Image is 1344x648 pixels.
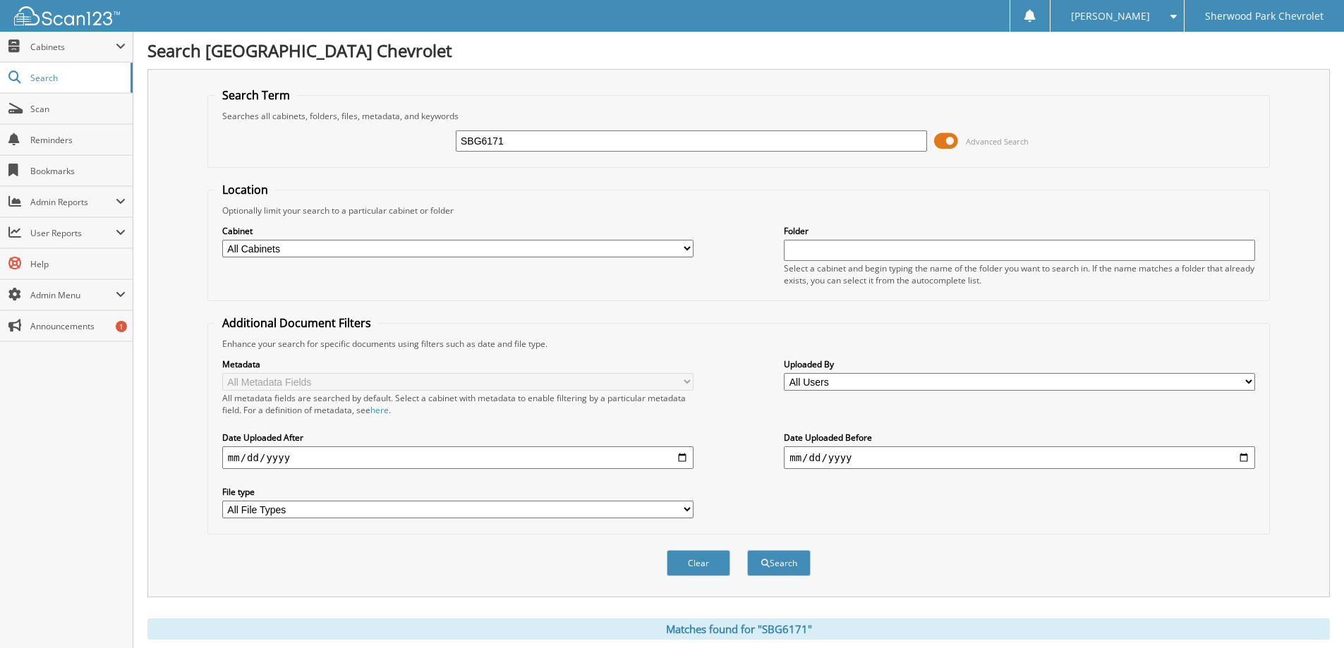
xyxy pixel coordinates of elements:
[215,315,378,331] legend: Additional Document Filters
[784,262,1255,286] div: Select a cabinet and begin typing the name of the folder you want to search in. If the name match...
[222,432,694,444] label: Date Uploaded After
[30,41,116,53] span: Cabinets
[147,39,1330,62] h1: Search [GEOGRAPHIC_DATA] Chevrolet
[30,258,126,270] span: Help
[30,103,126,115] span: Scan
[784,358,1255,370] label: Uploaded By
[30,196,116,208] span: Admin Reports
[222,446,694,469] input: start
[116,321,127,332] div: 1
[30,165,126,177] span: Bookmarks
[222,486,694,498] label: File type
[30,227,116,239] span: User Reports
[747,550,811,576] button: Search
[215,338,1262,350] div: Enhance your search for specific documents using filters such as date and file type.
[215,182,275,197] legend: Location
[667,550,730,576] button: Clear
[222,358,694,370] label: Metadata
[147,618,1330,640] div: Matches found for "SBG6171"
[215,204,1262,216] div: Optionally limit your search to a particular cabinet or folder
[30,320,126,332] span: Announcements
[14,6,120,25] img: scan123-logo-white.svg
[370,404,389,416] a: here
[30,72,123,84] span: Search
[784,225,1255,237] label: Folder
[30,289,116,301] span: Admin Menu
[1205,12,1324,20] span: Sherwood Park Chevrolet
[784,446,1255,469] input: end
[30,134,126,146] span: Reminders
[215,110,1262,122] div: Searches all cabinets, folders, files, metadata, and keywords
[784,432,1255,444] label: Date Uploaded Before
[1071,12,1150,20] span: [PERSON_NAME]
[222,225,694,237] label: Cabinet
[222,392,694,416] div: All metadata fields are searched by default. Select a cabinet with metadata to enable filtering b...
[966,136,1029,147] span: Advanced Search
[215,87,297,103] legend: Search Term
